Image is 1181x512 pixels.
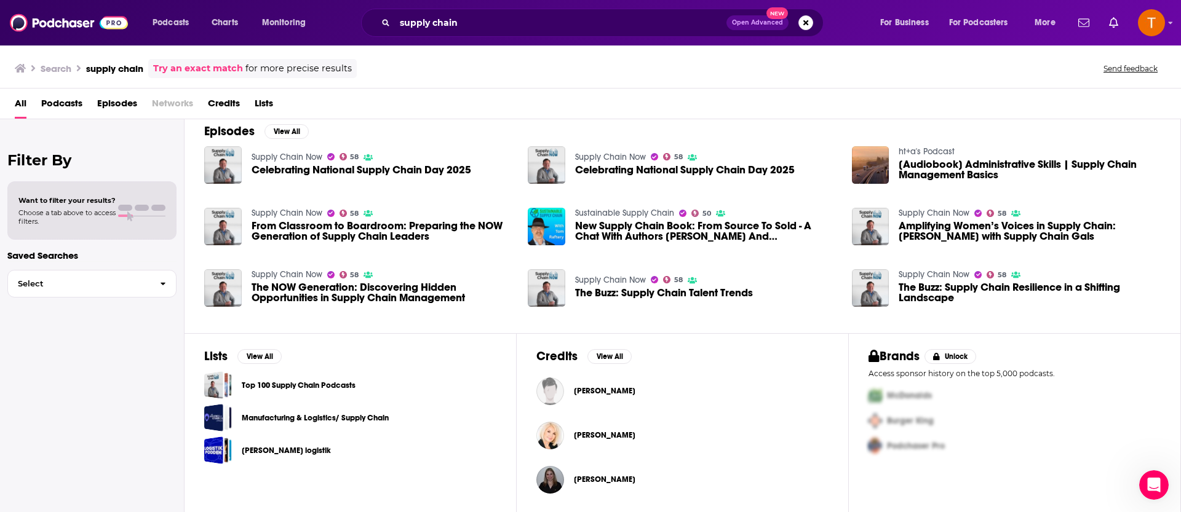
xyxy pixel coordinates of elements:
button: open menu [941,13,1026,33]
span: Celebrating National Supply Chain Day 2025 [575,165,795,175]
span: Monitoring [262,14,306,31]
span: 50 [702,211,711,216]
a: The Buzz: Supply Chain Talent Trends [575,288,753,298]
a: Top 100 Supply Chain Podcasts [204,371,232,399]
span: Want to filter your results? [18,196,116,205]
a: Podcasts [41,93,82,119]
img: Lukas VanLaecken [536,377,564,405]
input: Search podcasts, credits, & more... [395,13,726,33]
a: Supply Chain Now [252,208,322,218]
a: Dr. Nada Sanders [574,430,635,440]
span: All [15,93,26,119]
button: View All [587,349,632,364]
a: ListsView All [204,349,282,364]
h3: supply chain [86,63,143,74]
span: Choose a tab above to access filters. [18,208,116,226]
img: Podchaser - Follow, Share and Rate Podcasts [10,11,128,34]
a: Top 100 Supply Chain Podcasts [242,379,356,392]
img: First Pro Logo [864,383,887,408]
button: Dr. Nada SandersDr. Nada Sanders [536,416,829,455]
span: 58 [350,154,359,160]
span: 58 [674,154,683,160]
a: [Audiobook] Administrative Skills | Supply Chain Management Basics [852,146,889,184]
img: Amplifying Women’s Voices in Supply Chain: Liz Raman with Supply Chain Gals [852,208,889,245]
a: Show notifications dropdown [1104,12,1123,33]
a: Supply Chain Now [575,152,646,162]
a: 58 [340,271,359,278]
img: Julie Dedene [536,466,564,494]
span: Credits [208,93,240,119]
img: Celebrating National Supply Chain Day 2025 [528,146,565,184]
a: Try an exact match [153,61,243,76]
a: Manufacturing & Logistics/ Supply Chain [204,404,232,431]
button: Unlock [925,349,977,364]
img: The Buzz: Supply Chain Resilience in a Shifting Landscape [852,269,889,307]
a: Supply Chain Now [899,269,969,280]
a: Sustainable Supply Chain [575,208,674,218]
a: 58 [663,153,683,160]
button: Send feedback [1100,63,1161,74]
a: EpisodesView All [204,124,309,139]
span: for more precise results [245,61,352,76]
span: 58 [350,272,359,278]
img: New Supply Chain Book: From Source To Sold - A Chat With Authors Knut Alicke And Radu Palamariu [528,208,565,245]
span: New Supply Chain Book: From Source To Sold - A Chat With Authors [PERSON_NAME] And [PERSON_NAME] [575,221,837,242]
span: Celebrating National Supply Chain Day 2025 [252,165,471,175]
a: [Audiobook] Administrative Skills | Supply Chain Management Basics [899,159,1161,180]
a: Julie Dedene [574,475,635,484]
a: Lists [255,93,273,119]
span: More [1035,14,1056,31]
span: Logged in as tmetzger [1138,9,1165,36]
a: Charts [204,13,245,33]
span: For Podcasters [949,14,1008,31]
a: Episodes [97,93,137,119]
span: For Business [880,14,929,31]
iframe: Intercom live chat [1139,470,1169,500]
span: [PERSON_NAME] [574,386,635,396]
button: open menu [1026,13,1071,33]
h2: Brands [869,349,920,364]
span: 58 [350,211,359,216]
span: Select [8,280,150,288]
a: Dr. Nada Sanders [536,422,564,449]
button: Open AdvancedNew [726,15,789,30]
a: 58 [340,153,359,160]
h2: Episodes [204,124,255,139]
a: The NOW Generation: Discovering Hidden Opportunities in Supply Chain Management [252,282,514,303]
a: The Buzz: Supply Chain Resilience in a Shifting Landscape [899,282,1161,303]
a: 58 [987,210,1006,217]
h2: Filter By [7,151,177,169]
button: open menu [872,13,944,33]
span: 58 [998,272,1006,278]
button: View All [264,124,309,139]
a: Lukas VanLaecken [574,386,635,396]
button: open menu [253,13,322,33]
span: [PERSON_NAME] [574,475,635,484]
a: Manufacturing & Logistics/ Supply Chain [242,411,389,425]
a: Supply Chain Now [252,269,322,280]
button: Show profile menu [1138,9,1165,36]
a: Poddar om logistik [204,436,232,464]
button: open menu [144,13,205,33]
h2: Credits [536,349,578,364]
a: The NOW Generation: Discovering Hidden Opportunities in Supply Chain Management [204,269,242,307]
a: CreditsView All [536,349,632,364]
a: Supply Chain Now [899,208,969,218]
span: 58 [998,211,1006,216]
span: From Classroom to Boardroom: Preparing the NOW Generation of Supply Chain Leaders [252,221,514,242]
div: Search podcasts, credits, & more... [373,9,835,37]
span: [PERSON_NAME] [574,430,635,440]
a: [PERSON_NAME] logistik [242,444,331,457]
img: From Classroom to Boardroom: Preparing the NOW Generation of Supply Chain Leaders [204,208,242,245]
